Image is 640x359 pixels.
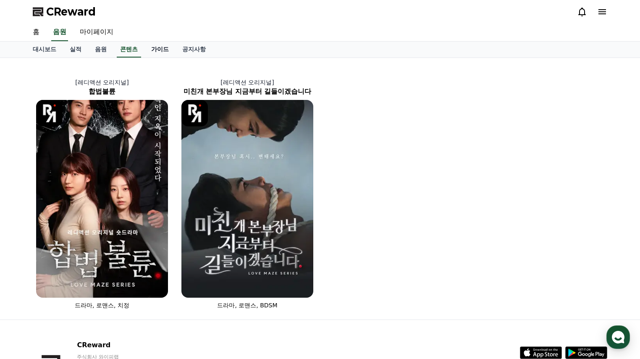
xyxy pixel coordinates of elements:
[77,340,179,350] p: CReward
[108,266,161,287] a: 설정
[217,302,277,309] span: 드라마, 로맨스, BDSM
[176,42,212,58] a: 공지사항
[75,302,129,309] span: 드라마, 로맨스, 치정
[26,279,31,286] span: 홈
[130,279,140,286] span: 설정
[63,42,88,58] a: 실적
[181,100,208,126] img: [object Object] Logo
[175,71,320,316] a: [레디액션 오리지널] 미친개 본부장님 지금부터 길들이겠습니다 미친개 본부장님 지금부터 길들이겠습니다 [object Object] Logo 드라마, 로맨스, BDSM
[88,42,113,58] a: 음원
[33,5,96,18] a: CReward
[73,24,120,41] a: 마이페이지
[77,279,87,286] span: 대화
[144,42,176,58] a: 가이드
[175,78,320,86] p: [레디액션 오리지널]
[36,100,168,298] img: 합법불륜
[46,5,96,18] span: CReward
[26,24,46,41] a: 홈
[117,42,141,58] a: 콘텐츠
[55,266,108,287] a: 대화
[181,100,313,298] img: 미친개 본부장님 지금부터 길들이겠습니다
[29,71,175,316] a: [레디액션 오리지널] 합법불륜 합법불륜 [object Object] Logo 드라마, 로맨스, 치정
[51,24,68,41] a: 음원
[36,100,63,126] img: [object Object] Logo
[29,78,175,86] p: [레디액션 오리지널]
[175,86,320,97] h2: 미친개 본부장님 지금부터 길들이겠습니다
[3,266,55,287] a: 홈
[29,86,175,97] h2: 합법불륜
[26,42,63,58] a: 대시보드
